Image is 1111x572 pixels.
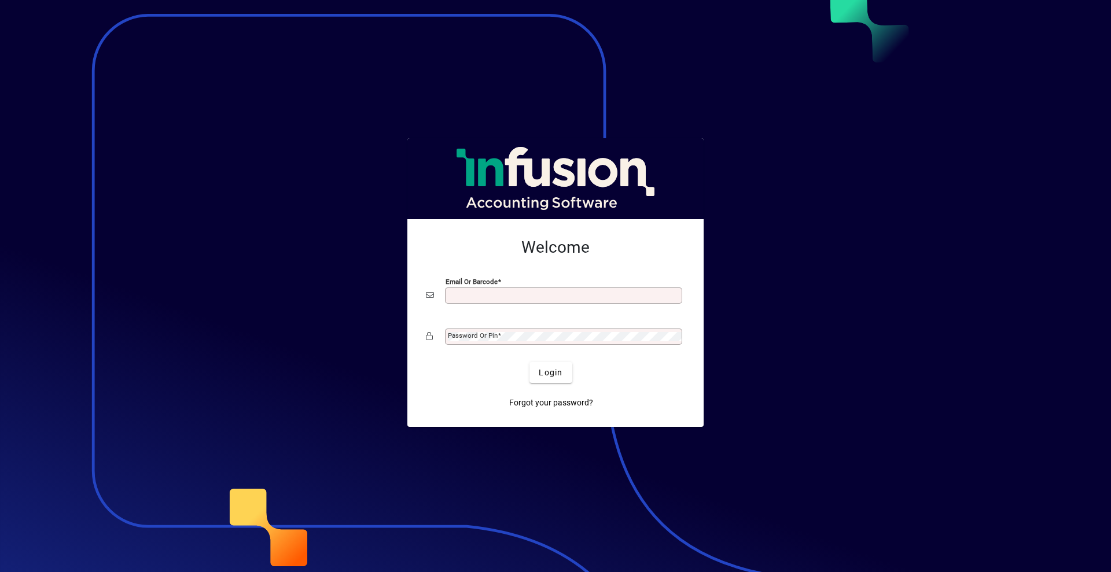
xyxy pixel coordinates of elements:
[529,362,572,383] button: Login
[446,278,498,286] mat-label: Email or Barcode
[509,397,593,409] span: Forgot your password?
[539,367,562,379] span: Login
[505,392,598,413] a: Forgot your password?
[448,331,498,339] mat-label: Password or Pin
[426,238,685,257] h2: Welcome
